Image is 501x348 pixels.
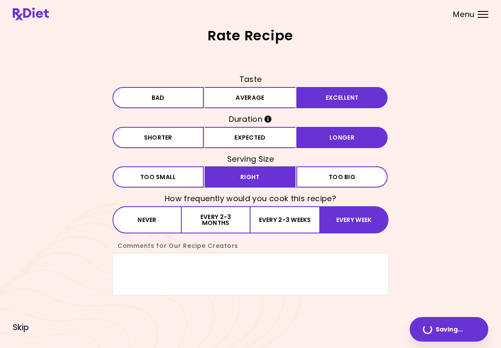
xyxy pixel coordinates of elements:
[205,127,296,148] button: Expected
[453,11,475,18] span: Menu
[329,174,355,180] span: Too big
[296,87,388,108] button: Excellent
[113,127,204,148] button: Shorter
[436,326,463,332] span: Saving ...
[205,166,296,188] button: Right
[140,174,176,180] span: Too small
[113,241,238,250] label: Comments for Our Recipe Creators
[113,192,388,205] h3: How frequently would you cook this recipe?
[182,206,250,233] button: Every 2-3 months
[250,206,319,233] button: Every 2-3 weeks
[13,323,29,332] button: Skip
[205,87,296,108] button: Average
[113,166,204,188] button: Too small
[265,115,272,123] i: Info
[113,206,182,233] button: Never
[296,166,388,188] button: Too big
[13,29,488,42] h2: Rate Recipe
[13,8,49,20] img: RxDiet
[319,206,388,233] button: Every week
[113,87,204,108] button: Bad
[113,112,388,126] h3: Duration
[113,152,388,166] h3: Serving Size
[113,73,388,86] h3: Taste
[410,317,488,342] button: Saving...
[296,127,388,148] button: Longer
